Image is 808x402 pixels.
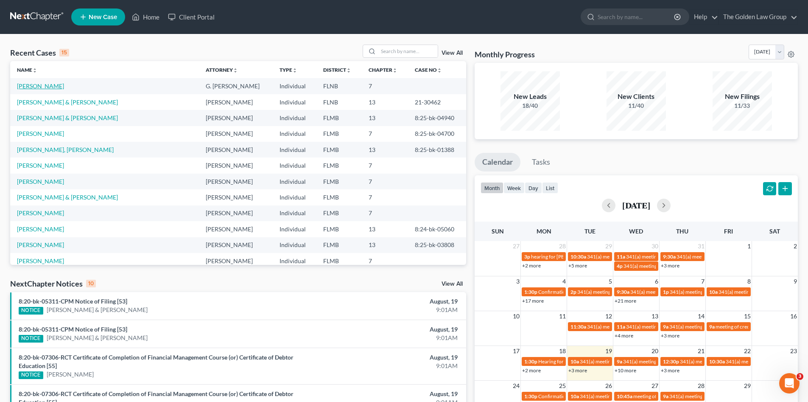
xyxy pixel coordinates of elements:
div: NOTICE [19,371,43,379]
td: Individual [273,110,316,126]
span: 11:30a [570,323,586,330]
a: View All [442,50,463,56]
span: 341(a) meeting for [PERSON_NAME] [726,358,808,365]
span: 29 [743,381,752,391]
span: 21 [697,346,705,356]
td: [PERSON_NAME] [199,110,273,126]
td: 8:25-bk-04700 [408,126,466,142]
a: [PERSON_NAME] & [PERSON_NAME] [17,194,118,201]
span: Wed [629,228,643,235]
span: 10a [570,393,579,399]
div: 11/33 [713,101,772,110]
span: 6 [654,276,659,287]
td: FLMB [316,126,362,142]
span: 13 [651,311,659,321]
span: 25 [558,381,567,391]
span: 27 [651,381,659,391]
span: 9a [663,393,668,399]
span: 26 [604,381,613,391]
div: 15 [59,49,69,56]
td: 7 [362,126,408,142]
span: 10a [709,289,718,295]
span: 30 [651,241,659,251]
td: Individual [273,221,316,237]
div: NOTICE [19,307,43,315]
button: day [525,182,542,194]
input: Search by name... [378,45,438,57]
td: FLMB [316,174,362,189]
span: 31 [697,241,705,251]
td: [PERSON_NAME] [199,205,273,221]
td: G. [PERSON_NAME] [199,78,273,94]
i: unfold_more [437,68,442,73]
span: 341(a) meeting for [PERSON_NAME] [577,289,659,295]
span: 3 [797,373,803,380]
span: 341(a) meeting for [PERSON_NAME] [669,323,751,330]
a: +3 more [661,367,679,374]
a: [PERSON_NAME] & [PERSON_NAME] [47,334,148,342]
span: 12:30p [663,358,679,365]
div: New Leads [500,92,560,101]
span: 8 [746,276,752,287]
span: 12 [604,311,613,321]
a: +2 more [522,367,541,374]
span: 9a [663,323,668,330]
a: Districtunfold_more [323,67,351,73]
a: [PERSON_NAME] [17,130,64,137]
td: FLNB [316,78,362,94]
td: 8:25-bk-03808 [408,237,466,253]
td: [PERSON_NAME] [199,253,273,269]
a: [PERSON_NAME] & [PERSON_NAME] [17,114,118,121]
span: Sun [492,228,504,235]
td: FLMB [316,157,362,173]
td: 13 [362,221,408,237]
span: 341(a) meeting for [PERSON_NAME] & [PERSON_NAME] [626,253,753,260]
span: 9 [793,276,798,287]
span: 10:45a [617,393,632,399]
td: 13 [362,142,408,157]
div: 9:01AM [317,334,458,342]
span: 3p [524,253,530,260]
div: New Filings [713,92,772,101]
div: 10 [86,280,96,287]
a: [PERSON_NAME] [17,257,64,264]
span: 9a [709,323,715,330]
td: 8:25-bk-04940 [408,110,466,126]
div: 11/40 [607,101,666,110]
td: [PERSON_NAME] [199,94,273,110]
td: FLMB [316,142,362,157]
span: 341(a) meeting for [PERSON_NAME] [626,323,708,330]
td: 8:24-bk-05060 [408,221,466,237]
td: FLMB [316,221,362,237]
span: 11a [617,323,625,330]
span: 341(a) meeting for [PERSON_NAME] & [PERSON_NAME] [587,323,714,330]
span: 18 [558,346,567,356]
div: August, 19 [317,390,458,398]
td: Individual [273,253,316,269]
td: FLMB [316,189,362,205]
td: [PERSON_NAME] [199,126,273,142]
span: 341(a) meeting for [PERSON_NAME] [580,358,662,365]
span: Thu [676,228,688,235]
span: 10a [570,358,579,365]
h3: Monthly Progress [475,49,535,59]
span: 10:30a [570,253,586,260]
a: +4 more [615,332,633,339]
span: 9:30a [617,289,629,295]
span: 28 [697,381,705,391]
td: 7 [362,205,408,221]
a: Calendar [475,153,520,171]
a: Client Portal [164,9,219,25]
span: 2 [793,241,798,251]
span: 341(a) meeting for [PERSON_NAME] & [PERSON_NAME] [670,289,797,295]
td: Individual [273,126,316,142]
a: [PERSON_NAME] [17,241,64,248]
iframe: Intercom live chat [779,373,800,394]
td: Individual [273,78,316,94]
td: 8:25-bk-01388 [408,142,466,157]
span: 341(a) meeting for [PERSON_NAME] [587,253,669,260]
span: Tue [584,228,596,235]
div: 9:01AM [317,306,458,314]
div: August, 19 [317,353,458,362]
td: [PERSON_NAME] [199,221,273,237]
